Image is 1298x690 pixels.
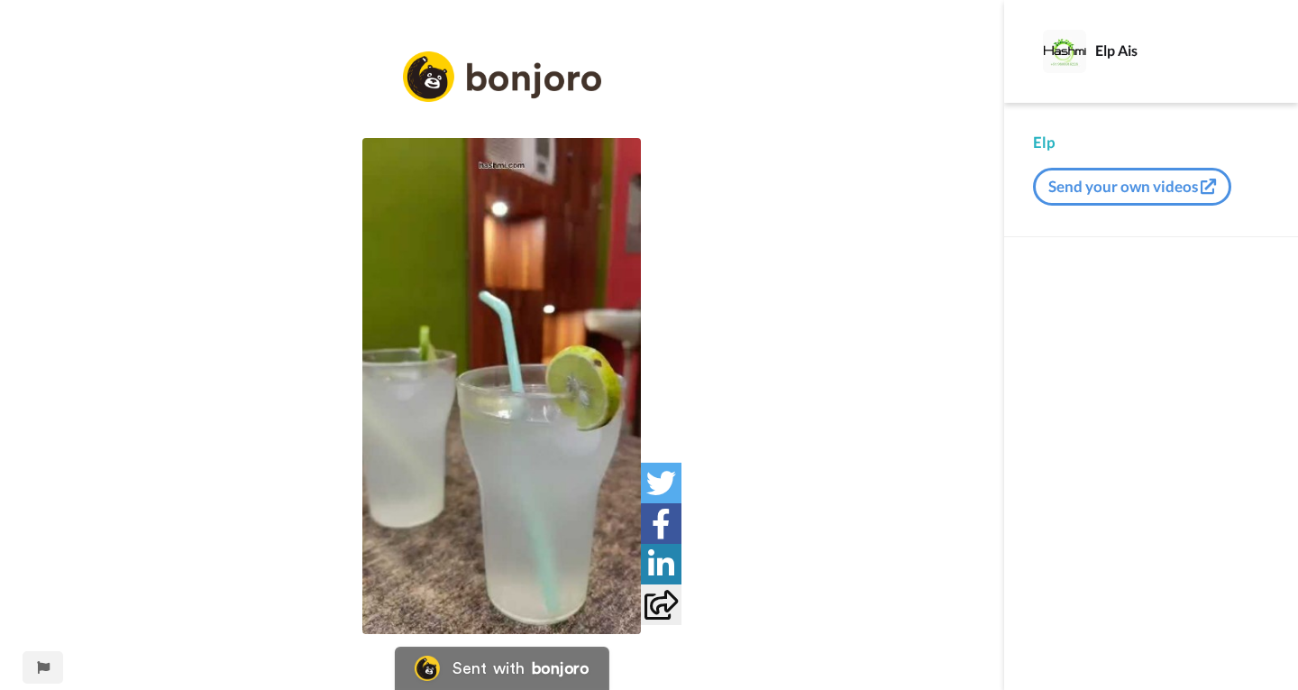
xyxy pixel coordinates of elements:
[395,647,609,690] a: Bonjoro LogoSent withbonjoro
[452,660,525,676] div: Sent with
[1033,132,1269,153] div: Elp
[1043,30,1086,73] img: Profile Image
[1095,41,1268,59] div: Elp Ais
[415,656,440,681] img: Bonjoro Logo
[362,138,641,634] img: 4ff69512-dbc3-4d9f-b25c-37b1c333a9e6_thumbnail_source_1709883012.jpg
[403,51,601,103] img: logo_full.png
[1033,168,1231,206] button: Send your own videos
[532,660,590,676] div: bonjoro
